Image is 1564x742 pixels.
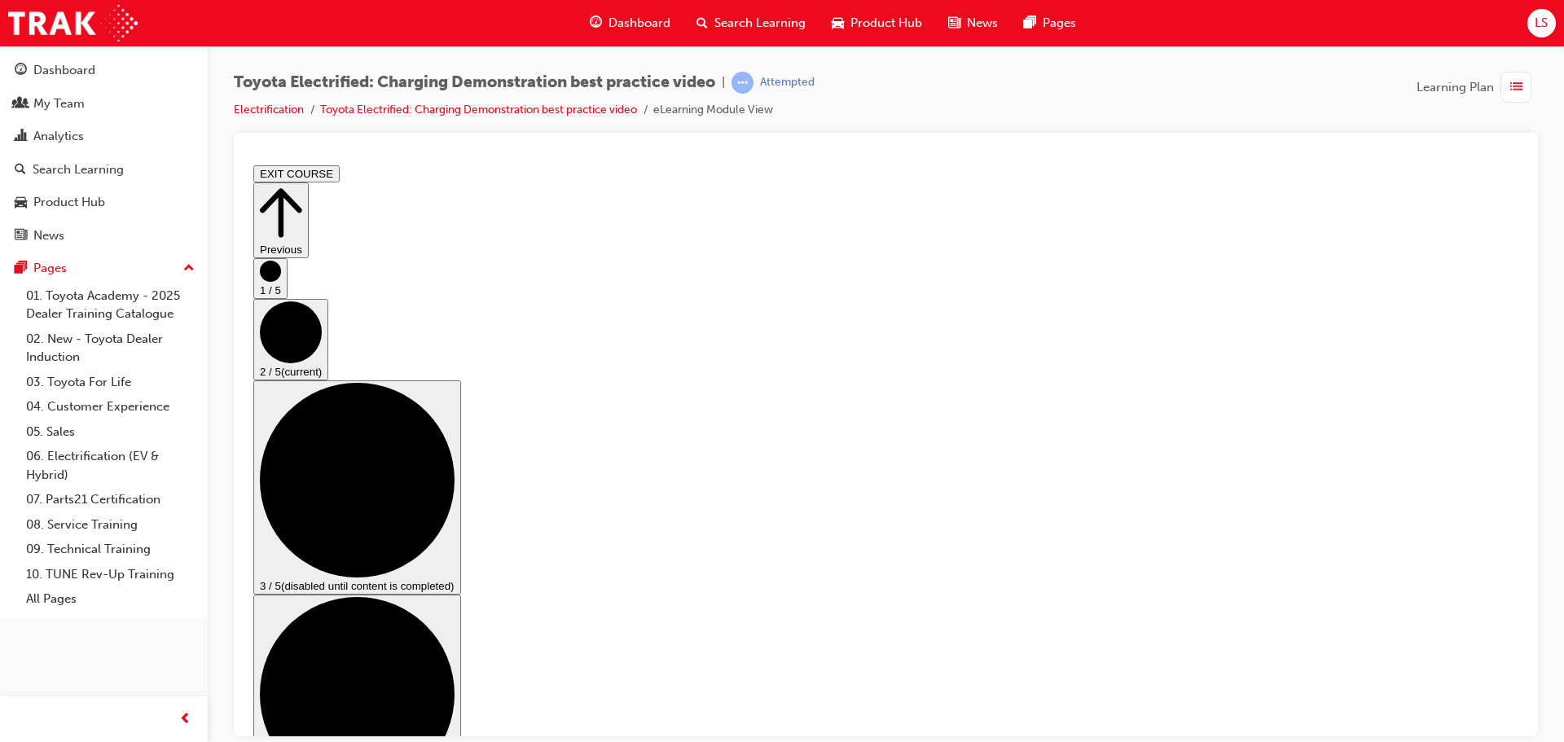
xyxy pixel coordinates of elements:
[33,160,124,179] div: Search Learning
[15,195,27,210] span: car-icon
[7,24,62,99] button: Previous
[33,193,105,212] div: Product Hub
[1510,77,1522,98] span: list-icon
[20,327,201,370] a: 02. New - Toyota Dealer Induction
[33,61,95,80] div: Dashboard
[7,52,201,253] button: DashboardMy TeamAnalyticsSearch LearningProduct HubNews
[20,444,201,487] a: 06. Electrification (EV & Hybrid)
[653,101,773,120] li: eLearning Module View
[7,253,201,283] button: Pages
[731,72,753,94] span: learningRecordVerb_ATTEMPT-icon
[13,85,55,97] span: Previous
[935,7,1011,40] a: news-iconNews
[183,258,195,279] span: up-icon
[13,125,34,138] span: 1 / 5
[1043,14,1076,33] span: Pages
[1527,9,1556,37] button: LS
[33,259,67,278] div: Pages
[34,207,75,219] span: (current)
[15,130,27,144] span: chart-icon
[1024,13,1036,33] span: pages-icon
[1417,72,1538,103] button: Learning Plan
[7,221,201,251] a: News
[850,14,922,33] span: Product Hub
[722,73,725,92] span: |
[20,394,201,419] a: 04. Customer Experience
[948,13,960,33] span: news-icon
[1011,7,1089,40] a: pages-iconPages
[8,5,138,42] img: Trak
[15,163,26,178] span: search-icon
[683,7,819,40] a: search-iconSearch Learning
[20,419,201,445] a: 05. Sales
[33,226,64,245] div: News
[20,537,201,562] a: 09. Technical Training
[20,283,201,327] a: 01. Toyota Academy - 2025 Dealer Training Catalogue
[7,222,214,436] button: 3 / 5(disabled until content is completed)
[832,13,844,33] span: car-icon
[7,155,201,185] a: Search Learning
[714,14,806,33] span: Search Learning
[320,103,637,116] a: Toyota Electrified: Charging Demonstration best practice video
[760,75,815,90] div: Attempted
[7,89,201,119] a: My Team
[34,421,208,433] span: (disabled until content is completed)
[15,229,27,244] span: news-icon
[819,7,935,40] a: car-iconProduct Hub
[608,14,670,33] span: Dashboard
[7,7,93,24] button: EXIT COURSE
[234,73,715,92] span: Toyota Electrified: Charging Demonstration best practice video
[13,421,34,433] span: 3 / 5
[590,13,602,33] span: guage-icon
[7,99,41,140] button: 1 / 5
[7,140,81,222] button: 2 / 5(current)
[7,187,201,217] a: Product Hub
[1417,78,1494,97] span: Learning Plan
[20,586,201,612] a: All Pages
[33,127,84,146] div: Analytics
[7,121,201,151] a: Analytics
[15,261,27,276] span: pages-icon
[33,94,85,113] div: My Team
[13,207,34,219] span: 2 / 5
[234,103,304,116] a: Electrification
[967,14,998,33] span: News
[20,370,201,395] a: 03. Toyota For Life
[577,7,683,40] a: guage-iconDashboard
[7,55,201,86] a: Dashboard
[1535,14,1548,33] span: LS
[20,562,201,587] a: 10. TUNE Rev-Up Training
[179,709,191,730] span: prev-icon
[15,64,27,78] span: guage-icon
[20,512,201,538] a: 08. Service Training
[696,13,708,33] span: search-icon
[15,97,27,112] span: people-icon
[20,487,201,512] a: 07. Parts21 Certification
